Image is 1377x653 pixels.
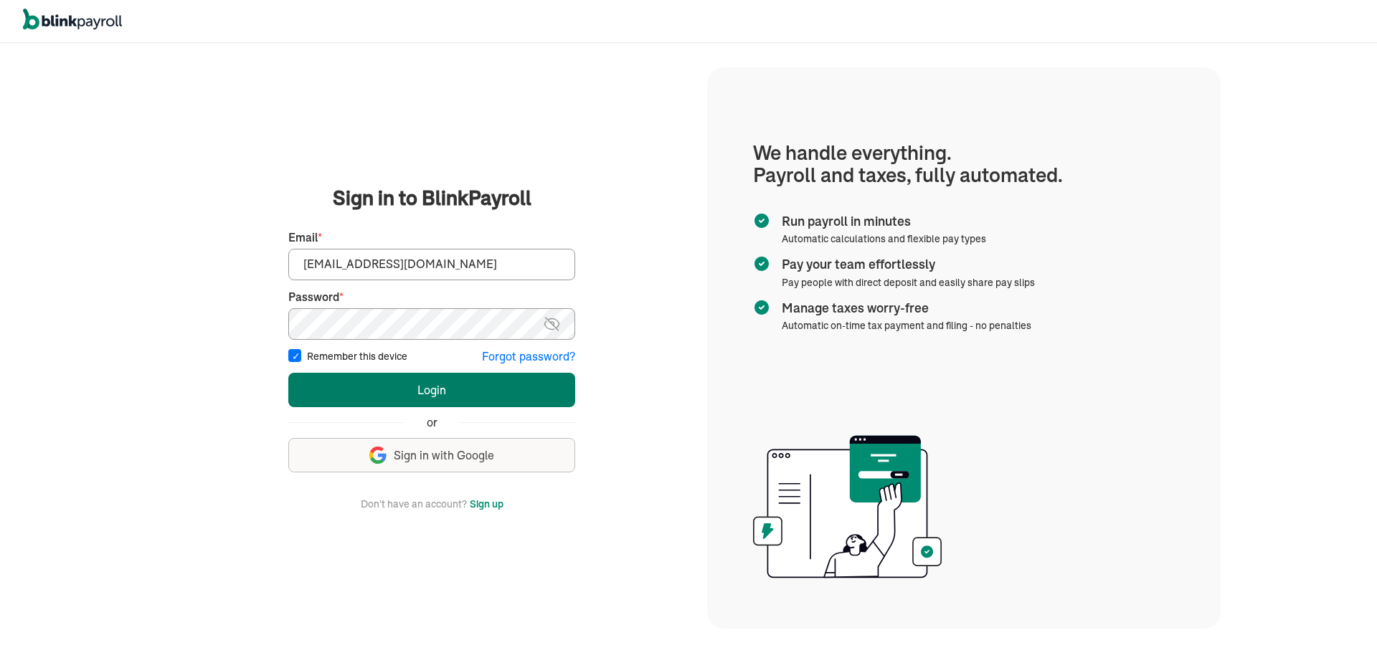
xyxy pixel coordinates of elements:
span: Sign in to BlinkPayroll [333,183,531,212]
span: Run payroll in minutes [782,212,980,231]
button: Sign in with Google [288,438,575,472]
span: Automatic calculations and flexible pay types [782,232,986,245]
input: Your email address [288,249,575,280]
img: checkmark [753,255,770,272]
span: Automatic on-time tax payment and filing - no penalties [782,319,1031,332]
button: Login [288,373,575,407]
label: Remember this device [307,349,407,363]
img: google [369,447,387,464]
button: Forgot password? [482,348,575,365]
img: eye [543,315,561,333]
img: checkmark [753,212,770,229]
button: Sign up [470,495,503,513]
iframe: Chat Widget [1138,498,1377,653]
h1: We handle everything. Payroll and taxes, fully automated. [753,142,1175,186]
img: logo [23,9,122,30]
label: Email [288,229,575,246]
span: Pay your team effortlessly [782,255,1029,274]
img: checkmark [753,299,770,316]
span: Sign in with Google [394,447,494,464]
span: Don't have an account? [361,495,467,513]
label: Password [288,289,575,305]
span: Manage taxes worry-free [782,299,1026,318]
img: illustration [753,431,942,583]
span: or [427,414,437,431]
span: Pay people with direct deposit and easily share pay slips [782,276,1035,289]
